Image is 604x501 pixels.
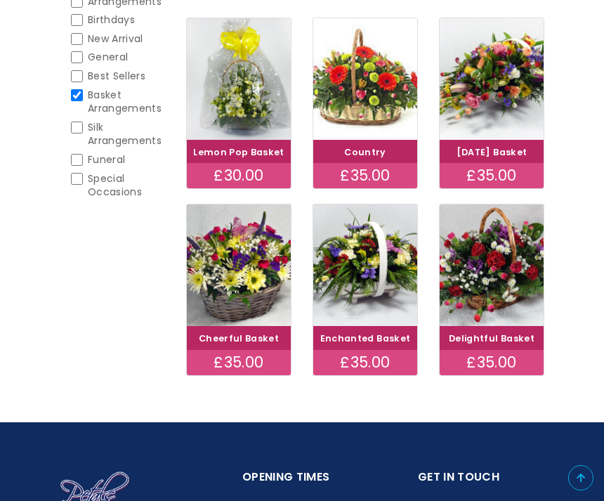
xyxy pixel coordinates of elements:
[440,163,544,188] div: £35.00
[440,204,544,326] img: Delightful Basket
[193,146,284,158] a: Lemon Pop Basket
[88,69,145,83] span: Best Sellers
[187,204,291,326] img: Cheerful Basket
[88,32,143,46] span: New Arrival
[88,120,162,148] span: Silk Arrangements
[313,350,417,375] div: £35.00
[88,152,125,167] span: Funeral
[313,18,417,140] img: Country
[313,204,417,326] img: Enchanted Basket
[320,332,411,344] a: Enchanted Basket
[313,163,417,188] div: £35.00
[88,171,142,200] span: Special Occasions
[187,350,291,375] div: £35.00
[187,163,291,188] div: £30.00
[88,88,162,116] span: Basket Arrangements
[449,332,534,344] a: Delightful Basket
[418,468,537,495] h2: Get in touch
[457,146,527,158] a: [DATE] Basket
[187,18,291,140] img: Lemon Pop Basket
[199,332,279,344] a: Cheerful Basket
[242,468,362,495] h2: Opening Times
[440,350,544,375] div: £35.00
[88,50,128,64] span: General
[344,146,386,158] a: Country
[88,13,135,27] span: Birthdays
[440,18,544,140] img: Carnival Basket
